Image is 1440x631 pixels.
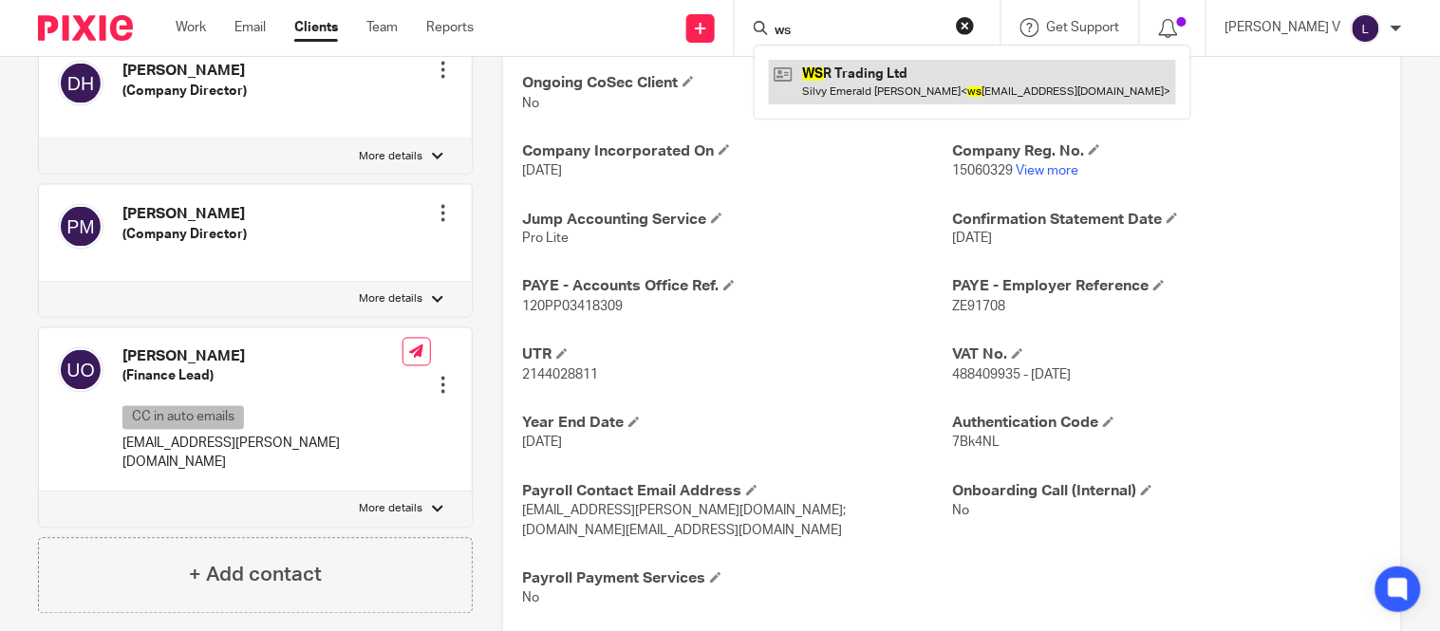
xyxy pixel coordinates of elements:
[294,18,338,37] a: Clients
[952,164,1013,177] span: 15060329
[58,204,103,250] img: svg%3E
[426,18,474,37] a: Reports
[952,436,1000,450] span: 7Bk4NL
[176,18,206,37] a: Work
[952,301,1005,314] span: ZE91708
[359,149,422,164] p: More details
[773,23,944,40] input: Search
[952,232,992,246] span: [DATE]
[522,592,539,605] span: No
[522,164,562,177] span: [DATE]
[122,367,402,386] h5: (Finance Lead)
[952,210,1382,230] h4: Confirmation Statement Date
[38,15,133,41] img: Pixie
[522,414,952,434] h4: Year End Date
[952,369,1071,382] span: 488409935 - [DATE]
[122,435,402,473] p: [EMAIL_ADDRESS][PERSON_NAME][DOMAIN_NAME]
[952,414,1382,434] h4: Authentication Code
[522,482,952,502] h4: Payroll Contact Email Address
[522,569,952,589] h4: Payroll Payment Services
[522,436,562,450] span: [DATE]
[58,347,103,393] img: svg%3E
[522,73,952,93] h4: Ongoing CoSec Client
[952,141,1382,161] h4: Company Reg. No.
[956,16,975,35] button: Clear
[522,97,539,110] span: No
[359,502,422,517] p: More details
[1016,164,1078,177] a: View more
[122,406,244,430] p: CC in auto emails
[522,345,952,365] h4: UTR
[952,277,1382,297] h4: PAYE - Employer Reference
[366,18,398,37] a: Team
[359,292,422,307] p: More details
[522,232,569,246] span: Pro Lite
[234,18,266,37] a: Email
[522,369,598,382] span: 2144028811
[522,301,623,314] span: 120PP03418309
[122,204,247,224] h4: [PERSON_NAME]
[522,210,952,230] h4: Jump Accounting Service
[1351,13,1381,44] img: svg%3E
[122,225,247,244] h5: (Company Director)
[1047,21,1120,34] span: Get Support
[522,277,952,297] h4: PAYE - Accounts Office Ref.
[122,82,247,101] h5: (Company Director)
[122,61,247,81] h4: [PERSON_NAME]
[122,347,402,367] h4: [PERSON_NAME]
[952,505,969,518] span: No
[952,345,1382,365] h4: VAT No.
[952,482,1382,502] h4: Onboarding Call (Internal)
[1225,18,1341,37] p: [PERSON_NAME] V
[522,505,846,537] span: [EMAIL_ADDRESS][PERSON_NAME][DOMAIN_NAME]; [DOMAIN_NAME][EMAIL_ADDRESS][DOMAIN_NAME]
[58,61,103,106] img: svg%3E
[189,561,322,590] h4: + Add contact
[522,141,952,161] h4: Company Incorporated On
